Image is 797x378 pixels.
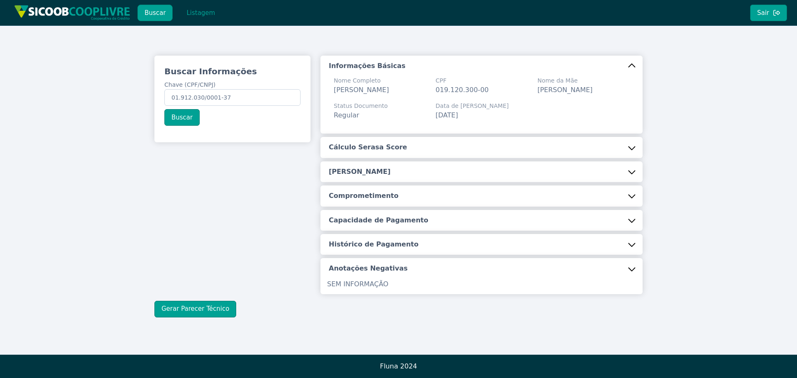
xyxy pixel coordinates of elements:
span: CPF [435,76,489,85]
button: Anotações Negativas [320,258,643,279]
button: Histórico de Pagamento [320,234,643,255]
span: Regular [334,111,359,119]
span: [PERSON_NAME] [538,86,593,94]
span: [PERSON_NAME] [334,86,389,94]
h5: Comprometimento [329,191,398,200]
h5: [PERSON_NAME] [329,167,391,176]
span: Nome da Mãe [538,76,593,85]
span: 019.120.300-00 [435,86,489,94]
button: Cálculo Serasa Score [320,137,643,158]
span: Status Documento [334,102,388,110]
p: SEM INFORMAÇÃO [327,279,636,289]
button: Capacidade de Pagamento [320,210,643,231]
button: Listagem [179,5,222,21]
button: Buscar [164,109,200,126]
button: Sair [750,5,787,21]
h5: Anotações Negativas [329,264,408,273]
span: Chave (CPF/CNPJ) [164,81,215,88]
h5: Cálculo Serasa Score [329,143,407,152]
button: Comprometimento [320,185,643,206]
span: Nome Completo [334,76,389,85]
button: Gerar Parecer Técnico [154,301,236,317]
span: [DATE] [435,111,458,119]
input: Chave (CPF/CNPJ) [164,89,301,106]
span: Data de [PERSON_NAME] [435,102,509,110]
h5: Informações Básicas [329,61,406,71]
img: img/sicoob_cooplivre.png [14,5,130,20]
span: Fluna 2024 [380,362,417,370]
button: Informações Básicas [320,56,643,76]
h5: Histórico de Pagamento [329,240,418,249]
h3: Buscar Informações [164,66,301,77]
h5: Capacidade de Pagamento [329,216,428,225]
button: Buscar [137,5,173,21]
button: [PERSON_NAME] [320,161,643,182]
